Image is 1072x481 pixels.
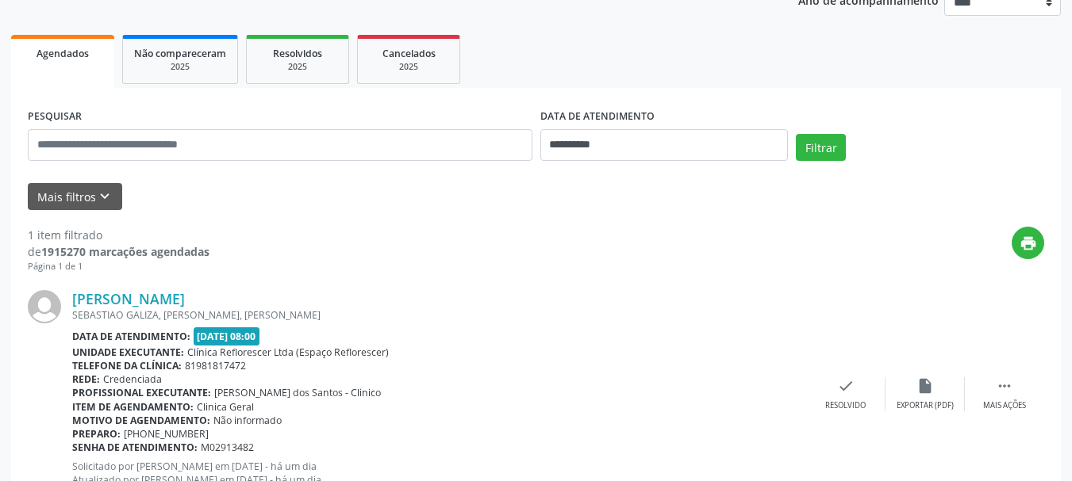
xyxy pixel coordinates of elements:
label: PESQUISAR [28,105,82,129]
span: Cancelados [382,47,436,60]
b: Preparo: [72,427,121,441]
b: Unidade executante: [72,345,184,359]
div: Mais ações [983,400,1026,411]
div: de [28,243,209,260]
span: Clinica Geral [197,400,254,414]
span: Agendados [37,47,89,60]
span: [PHONE_NUMBER] [124,427,209,441]
b: Rede: [72,372,100,386]
b: Senha de atendimento: [72,441,198,454]
div: 2025 [258,61,337,73]
b: Item de agendamento: [72,400,194,414]
label: DATA DE ATENDIMENTO [540,105,655,129]
span: Clínica Reflorescer Ltda (Espaço Reflorescer) [187,345,389,359]
b: Motivo de agendamento: [72,414,210,427]
span: [PERSON_NAME] dos Santos - Clinico [214,386,381,399]
span: Credenciada [103,372,162,386]
span: M02913482 [201,441,254,454]
i:  [996,377,1013,395]
div: SEBASTIAO GALIZA, [PERSON_NAME], [PERSON_NAME] [72,308,806,322]
div: Resolvido [825,400,866,411]
span: 81981817472 [185,359,246,372]
i: keyboard_arrow_down [96,188,113,205]
a: [PERSON_NAME] [72,290,185,307]
span: Não compareceram [134,47,226,60]
span: [DATE] 08:00 [194,327,260,345]
b: Data de atendimento: [72,330,190,343]
i: print [1020,235,1037,252]
i: check [837,377,855,395]
b: Telefone da clínica: [72,359,182,372]
button: Mais filtroskeyboard_arrow_down [28,183,122,211]
div: 2025 [134,61,226,73]
div: 2025 [369,61,448,73]
span: Não informado [213,414,282,427]
div: 1 item filtrado [28,227,209,243]
img: img [28,290,61,323]
b: Profissional executante: [72,386,211,399]
div: Página 1 de 1 [28,260,209,273]
i: insert_drive_file [916,377,934,395]
strong: 1915270 marcações agendadas [41,244,209,259]
button: print [1012,227,1044,259]
button: Filtrar [796,134,846,161]
div: Exportar (PDF) [897,400,954,411]
span: Resolvidos [273,47,322,60]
